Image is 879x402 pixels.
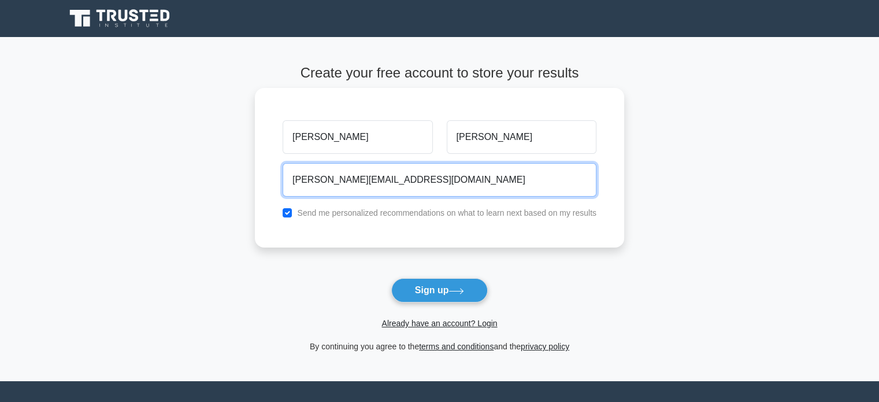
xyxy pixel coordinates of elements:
label: Send me personalized recommendations on what to learn next based on my results [297,208,596,217]
button: Sign up [391,278,488,303]
input: First name [283,120,432,154]
input: Last name [447,120,596,154]
input: Email [283,163,596,197]
a: Already have an account? Login [381,319,497,328]
a: terms and conditions [419,342,494,351]
a: privacy policy [521,342,569,351]
h4: Create your free account to store your results [255,65,624,82]
div: By continuing you agree to the and the [248,340,631,353]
